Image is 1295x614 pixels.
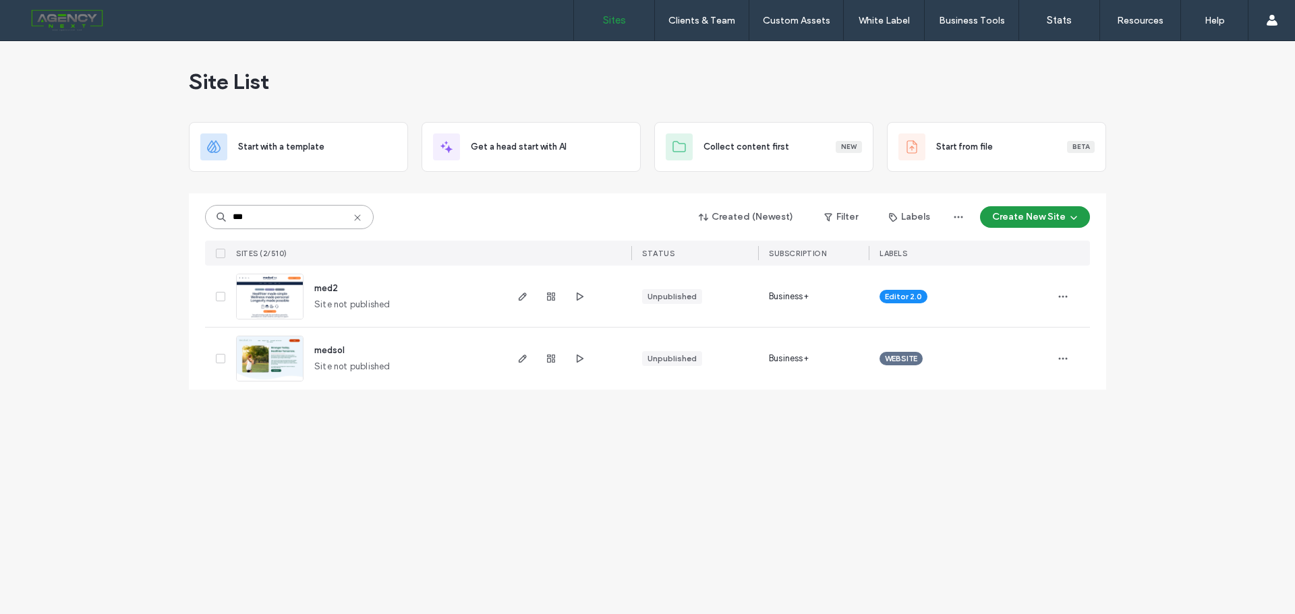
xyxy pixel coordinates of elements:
span: LABELS [880,249,907,258]
span: Help [30,9,58,22]
span: Site List [189,68,269,95]
div: Get a head start with AI [422,122,641,172]
label: Stats [1047,14,1072,26]
span: WEBSITE [885,352,917,365]
label: Custom Assets [763,15,830,26]
span: Business+ [769,352,809,365]
span: Collect content first [703,140,789,154]
label: Resources [1117,15,1163,26]
div: Start with a template [189,122,408,172]
div: Beta [1067,141,1095,153]
button: Labels [877,206,942,228]
button: Filter [811,206,871,228]
a: med2 [314,283,338,293]
div: Unpublished [647,290,697,303]
span: Site not published [314,298,391,311]
label: Help [1205,15,1225,26]
a: medsol [314,345,345,355]
div: Start from fileBeta [887,122,1106,172]
span: SITES (2/510) [236,249,287,258]
span: Get a head start with AI [471,140,567,154]
span: Business+ [769,290,809,303]
span: SUBSCRIPTION [769,249,826,258]
label: Clients & Team [668,15,735,26]
div: Collect content firstNew [654,122,873,172]
div: Unpublished [647,352,697,365]
span: Site not published [314,360,391,373]
button: Create New Site [980,206,1090,228]
span: STATUS [642,249,674,258]
label: White Label [859,15,910,26]
button: Created (Newest) [687,206,805,228]
span: Start with a template [238,140,324,154]
div: New [836,141,862,153]
label: Sites [603,14,626,26]
label: Business Tools [939,15,1005,26]
span: Start from file [936,140,993,154]
span: Editor 2.0 [885,290,922,303]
